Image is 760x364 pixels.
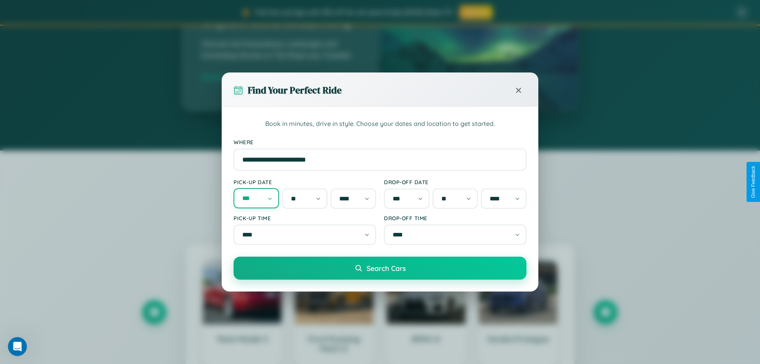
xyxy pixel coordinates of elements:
label: Drop-off Date [384,179,526,185]
label: Pick-up Date [234,179,376,185]
label: Pick-up Time [234,215,376,221]
h3: Find Your Perfect Ride [248,84,342,97]
p: Book in minutes, drive in style. Choose your dates and location to get started. [234,119,526,129]
button: Search Cars [234,257,526,280]
label: Where [234,139,526,145]
span: Search Cars [367,264,406,273]
label: Drop-off Time [384,215,526,221]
